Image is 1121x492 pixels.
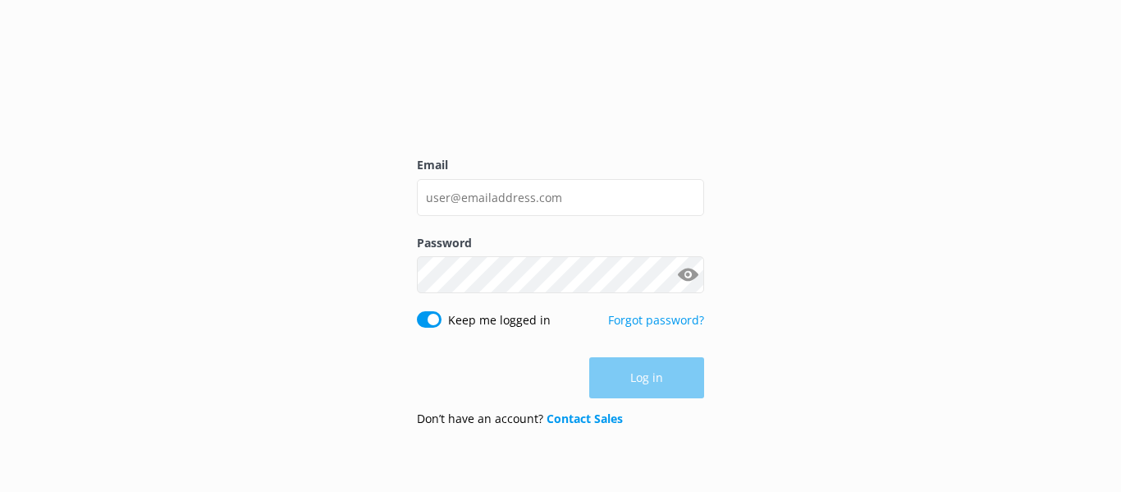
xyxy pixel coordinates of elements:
[417,234,704,252] label: Password
[417,179,704,216] input: user@emailaddress.com
[417,410,623,428] p: Don’t have an account?
[417,156,704,174] label: Email
[671,259,704,292] button: Show password
[448,311,551,329] label: Keep me logged in
[547,411,623,426] a: Contact Sales
[608,312,704,328] a: Forgot password?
